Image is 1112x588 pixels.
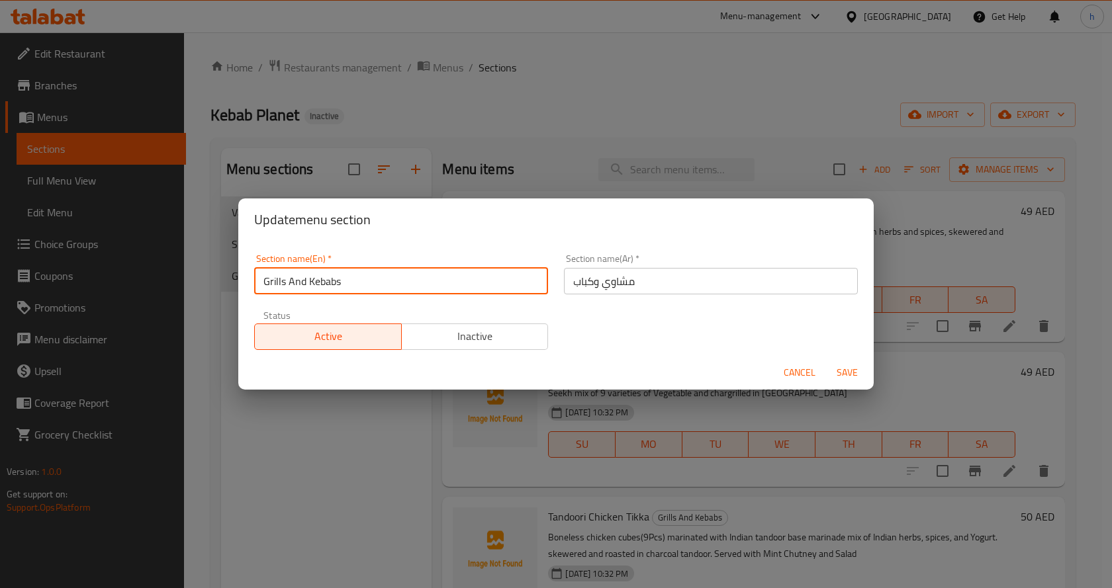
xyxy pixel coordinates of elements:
span: Inactive [407,327,543,346]
button: Active [254,323,402,350]
span: Save [831,364,863,381]
button: Save [826,360,868,385]
button: Inactive [401,323,549,350]
span: Active [260,327,396,346]
h2: Update menu section [254,209,858,230]
span: Cancel [784,364,815,381]
button: Cancel [778,360,821,385]
input: Please enter section name(en) [254,268,548,294]
input: Please enter section name(ar) [564,268,858,294]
